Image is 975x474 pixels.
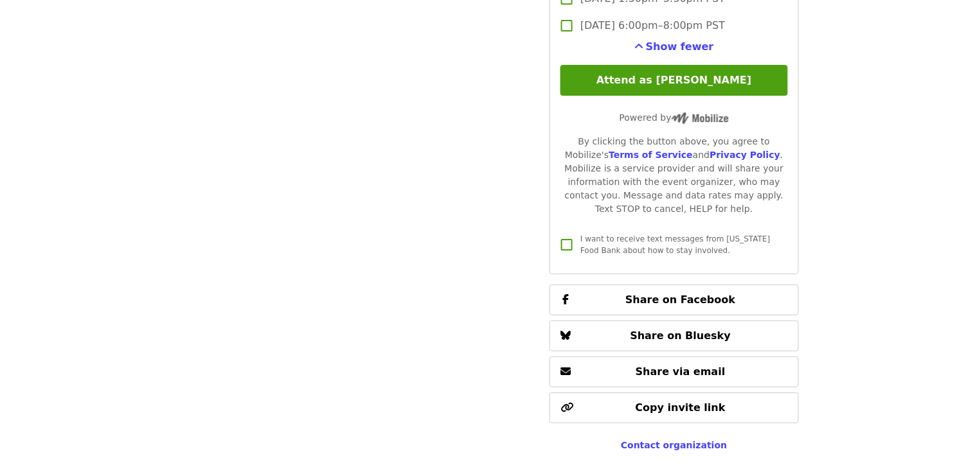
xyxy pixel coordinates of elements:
button: See more timeslots [634,39,714,55]
a: Contact organization [621,440,727,450]
span: Share on Bluesky [631,329,731,342]
button: Copy invite link [550,392,798,423]
img: Powered by Mobilize [672,112,729,124]
button: Attend as [PERSON_NAME] [560,65,787,96]
span: I want to receive text messages from [US_STATE] Food Bank about how to stay involved. [580,234,770,255]
button: Share via email [550,356,798,387]
button: Share on Facebook [550,285,798,315]
a: Terms of Service [609,150,693,160]
span: Share on Facebook [625,294,735,306]
span: Copy invite link [636,401,726,414]
span: [DATE] 6:00pm–8:00pm PST [580,18,725,33]
a: Privacy Policy [710,150,780,160]
button: Share on Bluesky [550,320,798,351]
span: Powered by [620,112,729,123]
div: By clicking the button above, you agree to Mobilize's and . Mobilize is a service provider and wi... [560,135,787,216]
span: Show fewer [646,40,714,53]
span: Share via email [636,365,726,378]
